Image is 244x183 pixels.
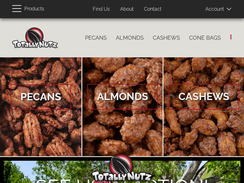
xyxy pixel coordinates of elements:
a: Almonds [82,57,163,156]
a: Contact [139,3,166,15]
img: Totally Nutz Logo [91,154,152,181]
a: Cashews [148,31,185,44]
span: Products [24,5,44,13]
a: Cone Bags [185,31,225,44]
img: Home [12,27,58,48]
a: Cashews [163,57,244,156]
a: About [116,3,138,15]
span: Almonds [87,84,158,109]
a: Almonds [111,31,148,44]
span: Pecans [11,84,71,110]
a: Pecans [81,31,111,44]
span: Cashews [169,84,239,109]
a: Find Us [88,3,114,15]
